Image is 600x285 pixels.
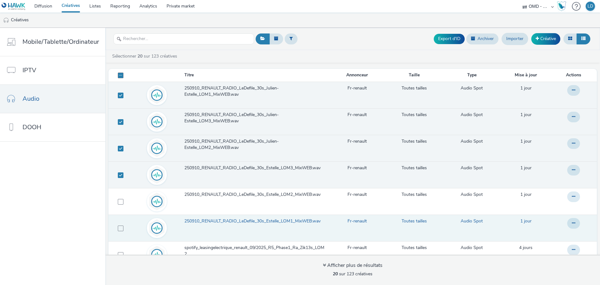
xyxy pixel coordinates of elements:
button: Archiver [466,33,498,44]
span: 1 jour [520,138,532,144]
th: Titre [184,69,331,82]
a: 15 septembre 2025, 10:16 [520,191,532,198]
a: 15 septembre 2025, 10:16 [520,218,532,224]
a: Fr-renault [347,218,367,224]
a: 250910_RENAULT_RADIO_LeDefile_30s_Estelle_LOM2_MixWEB.wav [184,191,330,201]
span: 1 jour [520,112,532,118]
span: 1 jour [520,165,532,171]
span: 250910_RENAULT_RADIO_LeDefile_30s_Estelle_LOM2_MixWEB.wav [184,191,323,198]
span: spotify_leasingelectrique_renault_09/2025_R5_Phase1_Ra_Zik13s_LOM2 [184,245,328,257]
a: 15 septembre 2025, 10:16 [520,165,532,171]
a: 250910_RENAULT_RADIO_LeDefile_30s_Julien-Estelle_LOM2_MixWEB.wav [184,138,330,154]
a: 250910_RENAULT_RADIO_LeDefile_30s_Julien-Estelle_LOM1_MixWEB.wav [184,85,330,101]
a: 15 septembre 2025, 10:17 [520,85,532,91]
th: Annonceur [331,69,383,82]
button: Export d'ID [434,34,465,44]
a: 15 septembre 2025, 10:17 [520,138,532,145]
img: audio.svg [148,86,166,104]
span: Mobile/Tablette/Ordinateur [22,37,99,46]
span: IPTV [22,66,36,75]
a: 12 septembre 2025, 15:59 [519,245,532,251]
strong: 20 [137,53,142,59]
img: audio.svg [148,139,166,157]
a: Toutes tailles [402,85,427,91]
strong: 20 [333,271,338,277]
a: Audio Spot [461,218,483,224]
th: Mise à jour [499,69,553,82]
a: Fr-renault [347,165,367,171]
span: 250910_RENAULT_RADIO_LeDefile_30s_Estelle_LOM3_MixWEB.wav [184,165,323,171]
span: 250910_RENAULT_RADIO_LeDefile_30s_Julien-Estelle_LOM1_MixWEB.wav [184,85,328,98]
span: 250910_RENAULT_RADIO_LeDefile_30s_Estelle_LOM1_MixWEB.wav [184,218,323,224]
a: 250910_RENAULT_RADIO_LeDefile_30s_Estelle_LOM1_MixWEB.wav [184,218,330,227]
img: audio.svg [148,113,166,131]
span: 250910_RENAULT_RADIO_LeDefile_30s_Julien-Estelle_LOM3_MixWEB.wav [184,112,328,125]
span: sur 123 créatives [333,271,372,277]
a: Sélectionner sur 123 créatives [112,53,180,59]
a: Toutes tailles [402,218,427,224]
a: Fr-renault [347,85,367,91]
div: Afficher plus de résultats [323,262,382,269]
img: audio.svg [148,219,166,237]
a: Audio Spot [461,112,483,118]
a: Fr-renault [347,191,367,198]
a: Toutes tailles [402,245,427,251]
span: 1 jour [520,218,532,224]
a: Toutes tailles [402,191,427,198]
span: 4 jours [519,245,532,251]
a: Importer [502,33,528,45]
th: Taille [383,69,445,82]
input: Rechercher... [113,33,254,44]
img: audio [3,17,9,23]
a: Toutes tailles [402,138,427,145]
a: Audio Spot [461,165,483,171]
span: Audio [22,94,39,103]
a: spotify_leasingelectrique_renault_09/2025_R5_Phase1_Ra_Zik13s_LOM2 [184,245,330,261]
a: Toutes tailles [402,165,427,171]
span: 1 jour [520,191,532,197]
a: Hawk Academy [557,1,569,11]
span: 250910_RENAULT_RADIO_LeDefile_30s_Julien-Estelle_LOM2_MixWEB.wav [184,138,328,151]
img: audio.svg [148,246,166,264]
th: Type [445,69,499,82]
a: Fr-renault [347,138,367,145]
a: Fr-renault [347,245,367,251]
a: Audio Spot [461,191,483,198]
img: undefined Logo [2,3,26,10]
span: DOOH [22,123,41,132]
button: Liste [577,33,590,44]
a: Audio Spot [461,245,483,251]
a: Fr-renault [347,112,367,118]
a: Toutes tailles [402,112,427,118]
img: Hawk Academy [557,1,566,11]
span: 1 jour [520,85,532,91]
a: Créative [531,33,560,44]
img: audio.svg [148,192,166,211]
a: 250910_RENAULT_RADIO_LeDefile_30s_Julien-Estelle_LOM3_MixWEB.wav [184,112,330,128]
a: Audio Spot [461,85,483,91]
img: audio.svg [148,166,166,184]
a: Audio Spot [461,138,483,145]
div: LD [587,2,593,11]
th: Actions [553,69,597,82]
button: Grille [563,33,577,44]
a: 15 septembre 2025, 10:17 [520,112,532,118]
a: 250910_RENAULT_RADIO_LeDefile_30s_Estelle_LOM3_MixWEB.wav [184,165,330,174]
